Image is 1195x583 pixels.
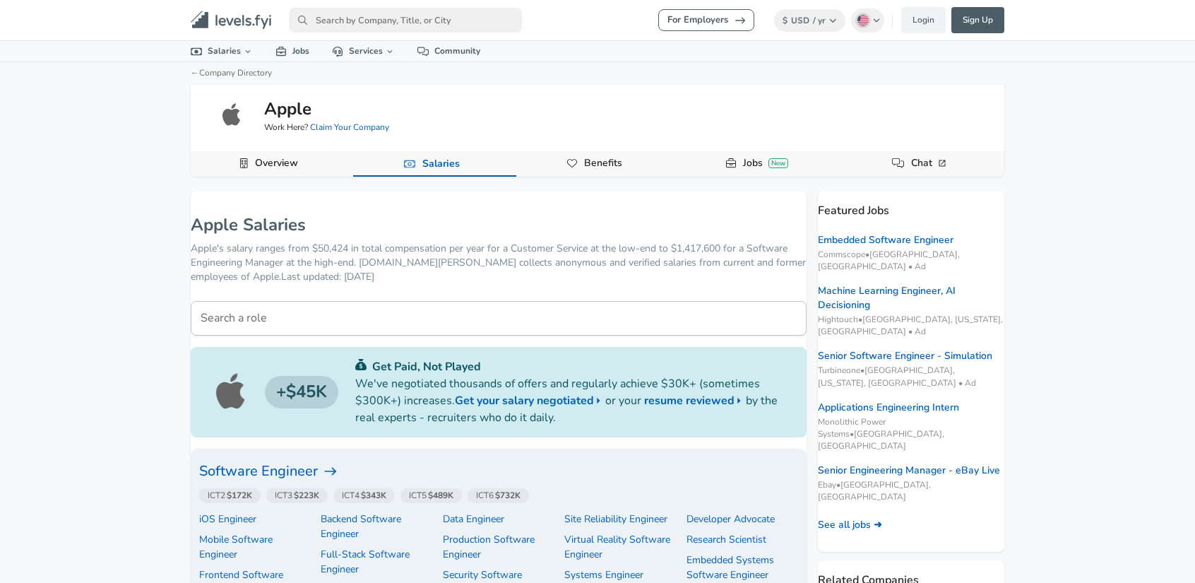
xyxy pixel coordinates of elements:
a: Apple logo$45K [210,370,338,415]
a: Community [406,41,492,61]
a: Virtual Reality Software Engineer [564,532,676,562]
input: Machine Learning Engineer [191,301,807,336]
a: Developer Advocate [686,512,775,526]
a: Applications Engineering Intern [818,401,959,415]
a: Jobs [264,41,321,61]
a: Services [321,41,406,61]
p: We've negotiated thousands of offers and regularly achieve $30K+ (sometimes $300K+) increases. or... [355,375,787,426]
span: / yr [813,15,826,26]
a: ←Company Directory [191,67,272,78]
a: Get your salary negotiated [455,392,605,409]
p: Apple's salary ranges from $50,424 in total compensation per year for a Customer Service at the l... [191,242,807,284]
button: $USD/ yr [774,9,845,32]
a: Site Reliability Engineer [564,512,667,526]
a: Backend Software Engineer [321,512,432,541]
a: Salaries [417,152,465,176]
p: Get Paid, Not Played [355,358,787,375]
a: Systems Engineer [564,567,643,582]
a: Software Engineer ICT2$172KICT3$223KICT4$343KICT5$489KICT6$732K [199,460,798,509]
a: Embedded Systems Software Engineer [686,553,798,582]
span: $ [783,15,787,26]
span: Turbineone • [GEOGRAPHIC_DATA], [US_STATE], [GEOGRAPHIC_DATA] • Ad [818,365,1004,389]
img: Apple logo [210,370,254,415]
div: New [768,158,788,168]
span: USD [791,15,809,26]
span: ICT3 [275,490,319,501]
a: Research Scientist [686,532,766,547]
div: Company Data Navigation [191,151,1004,177]
strong: $172K [227,490,252,501]
button: English (US) [851,8,885,33]
a: Salaries [179,41,264,61]
a: Login [901,7,946,33]
h5: Apple [264,97,311,121]
span: ICT5 [409,490,453,501]
h1: Apple Salaries [191,213,807,236]
span: ICT6 [476,490,521,501]
span: Hightouch • [GEOGRAPHIC_DATA], [US_STATE], [GEOGRAPHIC_DATA] • Ad [818,314,1004,338]
a: For Employers [658,9,754,31]
a: Senior Engineering Manager - eBay Live [818,464,1000,478]
input: Search by Company, Title, or City [289,8,522,33]
span: Work Here? [264,122,389,134]
h6: Software Engineer [199,460,798,483]
a: Data Engineer [443,512,513,526]
a: Machine Learning Engineer, AI Decisioning [818,284,1004,312]
a: iOS Engineer [199,512,270,526]
h4: $45K [265,376,338,408]
nav: primary [174,6,1021,35]
a: Senior Software Engineer - Simulation [818,349,992,363]
a: Benefits [578,151,628,175]
a: Embedded Software Engineer [818,233,953,247]
img: svg+xml;base64,PHN2ZyB4bWxucz0iaHR0cDovL3d3dy53My5vcmcvMjAwMC9zdmciIGZpbGw9IiMwYzU0NjAiIHZpZXdCb3... [355,359,367,370]
img: English (US) [857,15,869,26]
span: ICT4 [342,490,386,501]
a: JobsNew [737,151,794,175]
span: ICT2 [208,490,252,501]
strong: $343K [361,490,386,501]
span: Ebay • [GEOGRAPHIC_DATA], [GEOGRAPHIC_DATA] [818,479,1004,503]
strong: $489K [428,490,453,501]
strong: $732K [495,490,521,501]
p: Featured Jobs [818,191,1004,219]
a: Sign Up [951,7,1004,33]
a: Claim Your Company [310,122,389,133]
span: Commscope • [GEOGRAPHIC_DATA], [GEOGRAPHIC_DATA] • Ad [818,249,1004,273]
strong: $223K [294,490,319,501]
a: See all jobs ➜ [818,518,882,532]
span: Monolithic Power Systems • [GEOGRAPHIC_DATA], [GEOGRAPHIC_DATA] [818,416,1004,452]
a: resume reviewed [644,392,746,409]
a: Overview [249,151,304,175]
a: Full-Stack Software Engineer [321,547,432,577]
img: applelogo.png [218,101,246,129]
a: Chat [905,151,954,175]
a: Production Software Engineer [443,532,554,562]
a: Mobile Software Engineer [199,532,311,562]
